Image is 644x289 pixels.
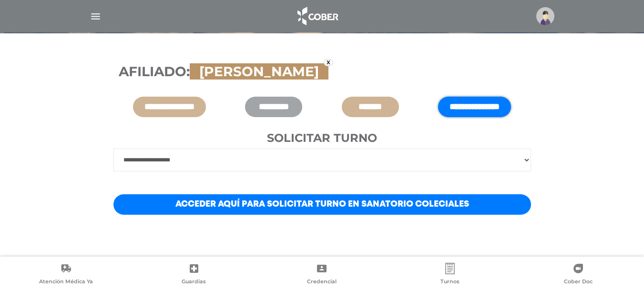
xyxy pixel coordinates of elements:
img: Cober_menu-lines-white.svg [90,10,102,22]
a: x [324,59,333,66]
span: [PERSON_NAME] [194,63,324,80]
span: Cober Doc [564,278,593,287]
h3: Afiliado: [119,64,526,80]
span: Atención Médica Ya [39,278,93,287]
img: profile-placeholder.svg [536,7,554,25]
a: Turnos [386,263,514,287]
a: Cober Doc [514,263,642,287]
span: Turnos [440,278,460,287]
a: Acceder aquí para solicitar turno en Sanatorio Coleciales [113,194,531,215]
a: Credencial [258,263,386,287]
span: Guardias [182,278,206,287]
img: logo_cober_home-white.png [292,5,342,28]
a: Atención Médica Ya [2,263,130,287]
a: Guardias [130,263,258,287]
h4: Solicitar turno [113,131,531,145]
span: Credencial [307,278,337,287]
